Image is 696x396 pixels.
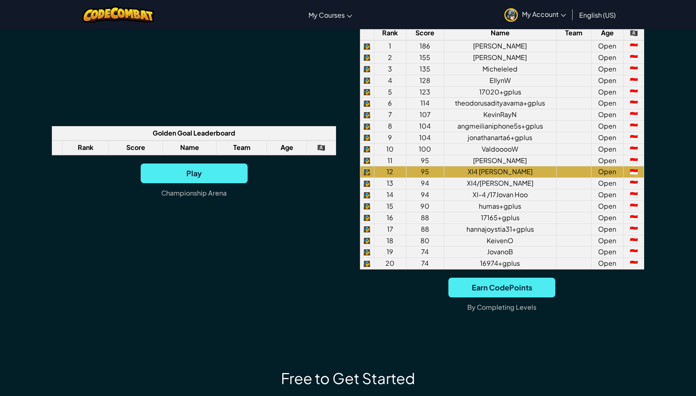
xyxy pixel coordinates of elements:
td: Indonesia [624,155,644,166]
td: 11 [374,155,406,166]
td: Indonesia [624,121,644,132]
td: 7 [374,109,406,121]
td: jonathanarta6+gplus [444,132,556,143]
td: Indonesia [624,143,644,155]
td: Indonesia [624,189,644,201]
a: Play [141,163,248,183]
td: 13 [374,178,406,189]
td: 17 [374,223,406,235]
td: 123 [406,86,444,98]
td: 18 [374,235,406,246]
td: python [360,235,374,246]
td: 20 [374,258,406,269]
td: Open [591,86,624,98]
td: python [360,223,374,235]
td: 88 [406,212,444,223]
td: KeivenO [444,235,556,246]
td: Indonesia [624,212,644,223]
td: 14 [374,189,406,201]
td: 90 [406,201,444,212]
td: 74 [406,246,444,258]
td: Open [591,258,624,269]
th: Score [109,140,163,155]
td: 104 [406,132,444,143]
td: Open [591,109,624,121]
td: 9 [374,132,406,143]
td: 17165+gplus [444,212,556,223]
td: python [360,155,374,166]
a: My Courses [304,4,356,26]
td: Open [591,178,624,189]
td: Open [591,189,624,201]
td: angmeilianiphone5s+gplus [444,121,556,132]
img: avatar [504,8,518,22]
td: python [360,121,374,132]
th: 🏴‍☠️ [306,140,336,155]
td: Indonesia [624,235,644,246]
td: python [360,75,374,86]
td: python [360,212,374,223]
td: Indonesia [624,109,644,121]
td: Open [591,132,624,143]
td: 17020+gplus [444,86,556,98]
td: 155 [406,52,444,64]
td: 8 [374,121,406,132]
td: Indonesia [624,40,644,52]
td: python [360,201,374,212]
span: My Courses [309,11,345,19]
td: [PERSON_NAME] [444,40,556,52]
td: Indonesia [624,223,644,235]
td: Open [591,212,624,223]
td: 5 [374,86,406,98]
td: python [360,132,374,143]
td: Indonesia [624,166,644,178]
th: Name [163,140,217,155]
td: Indonesia [624,258,644,269]
td: XI4/[PERSON_NAME] [444,178,556,189]
td: Open [591,40,624,52]
a: Earn CodePoints [448,278,555,297]
td: 4 [374,75,406,86]
td: [PERSON_NAME] [444,52,556,64]
td: python [360,166,374,178]
td: Open [591,235,624,246]
td: 104 [406,121,444,132]
td: JovanoB [444,246,556,258]
td: python [360,246,374,258]
td: Open [591,246,624,258]
td: 74 [406,258,444,269]
td: Open [591,223,624,235]
td: [PERSON_NAME] [444,155,556,166]
td: 15 [374,201,406,212]
th: Name [444,26,556,40]
td: python [360,98,374,109]
th: Age [591,26,624,40]
td: python [360,143,374,155]
td: 114 [406,98,444,109]
div: Free to Get Started [281,369,415,387]
td: EllynW [444,75,556,86]
th: Rank [63,140,109,155]
td: python [360,258,374,269]
td: Open [591,155,624,166]
td: Indonesia [624,246,644,258]
a: English (US) [575,4,620,26]
td: Indonesia [624,75,644,86]
td: 12 [374,166,406,178]
td: Open [591,52,624,64]
img: CodeCombat logo [82,6,154,23]
td: Open [591,143,624,155]
span: My Account [522,10,566,18]
span: Golden Goal [153,129,192,137]
td: 107 [406,109,444,121]
td: 3 [374,63,406,75]
td: 80 [406,235,444,246]
th: 🏴‍☠️ [624,26,644,40]
td: 94 [406,189,444,201]
td: Indonesia [624,132,644,143]
td: humas+gplus [444,201,556,212]
a: My Account [500,2,570,28]
td: XI-4 /17Jovan Hoo [444,189,556,201]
